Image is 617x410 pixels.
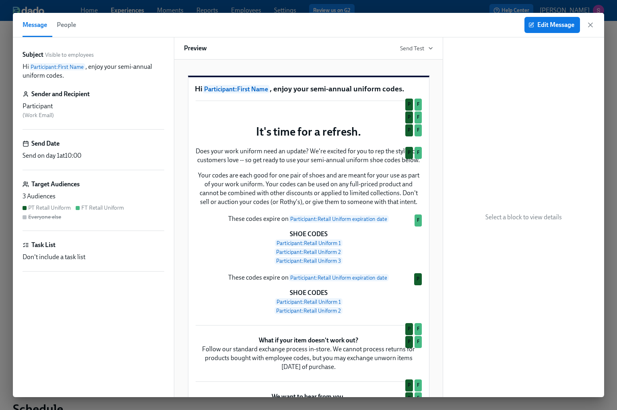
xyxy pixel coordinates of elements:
label: Subject [23,50,43,59]
div: Used by FT Retail Uniform audience [415,214,422,227]
span: at 10:00 [60,152,81,159]
span: ( Work Email ) [23,112,54,119]
div: Used by PT Retail Uniform audience [405,124,413,136]
div: Select a block to view details [443,37,604,397]
h6: Send Date [31,139,60,148]
div: PF [195,111,423,117]
div: Used by FT Retail Uniform audience [415,124,422,136]
button: Send Test [400,44,433,52]
h6: Target Audiences [31,180,80,189]
h6: Task List [31,241,56,249]
div: These codes expire onParticipant:Retail Uniform expiration date SHOE CODES Participant:Retail Uni... [195,214,423,266]
div: FT Retail Uniform [81,204,124,212]
div: 3 Audiences [23,192,164,201]
h6: Preview [184,44,207,53]
div: PF [195,98,423,104]
div: Used by FT Retail Uniform audience [415,392,422,404]
div: Used by FT Retail Uniform audience [415,323,422,335]
div: Used by PT Retail Uniform audience [405,379,413,391]
div: Used by PT Retail Uniform audience [405,147,413,159]
div: Used by FT Retail Uniform audience [415,379,422,391]
span: Participant : First Name [202,85,270,93]
h6: Sender and Recipient [31,90,90,99]
div: Used by PT Retail Uniform audience [405,323,413,335]
span: Message [23,19,47,31]
div: Used by FT Retail Uniform audience [415,336,422,348]
span: Participant : First Name [29,63,85,70]
div: PF [195,322,423,329]
div: Used by PT Retail Uniform audience [405,392,413,404]
div: Participant [23,102,164,111]
div: Used by PT Retail Uniform audience [414,273,422,285]
div: Used by FT Retail Uniform audience [415,147,422,159]
span: Edit Message [530,21,574,29]
p: Hi , enjoy your semi-annual uniform codes. [23,62,164,80]
span: People [57,19,76,31]
div: Used by FT Retail Uniform audience [415,99,422,111]
span: Visible to employees [45,51,94,59]
div: Don't include a task list [23,253,164,262]
div: Send on day 1 [23,151,164,160]
p: Hi , enjoy your semi-annual uniform codes. [195,84,423,95]
div: Everyone else [28,213,61,221]
div: Used by PT Retail Uniform audience [405,99,413,111]
div: Used by FT Retail Uniform audience [415,111,422,124]
div: PT Retail Uniform [28,204,71,212]
div: What if your item doesn't work out? Follow our standard exchange process in-store. We cannot proc... [195,335,423,372]
div: Used by PT Retail Uniform audience [405,336,413,348]
div: Does your work uniform need an update? We're excited for you to rep the styles our customers love... [195,146,423,207]
div: PF [195,379,423,385]
div: These codes expire onParticipant:Retail Uniform expiration date SHOE CODES Participant:Retail Uni... [195,272,423,316]
button: Edit Message [524,17,580,33]
div: Used by PT Retail Uniform audience [405,111,413,124]
div: It's time for a refresh.PF [195,124,423,140]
